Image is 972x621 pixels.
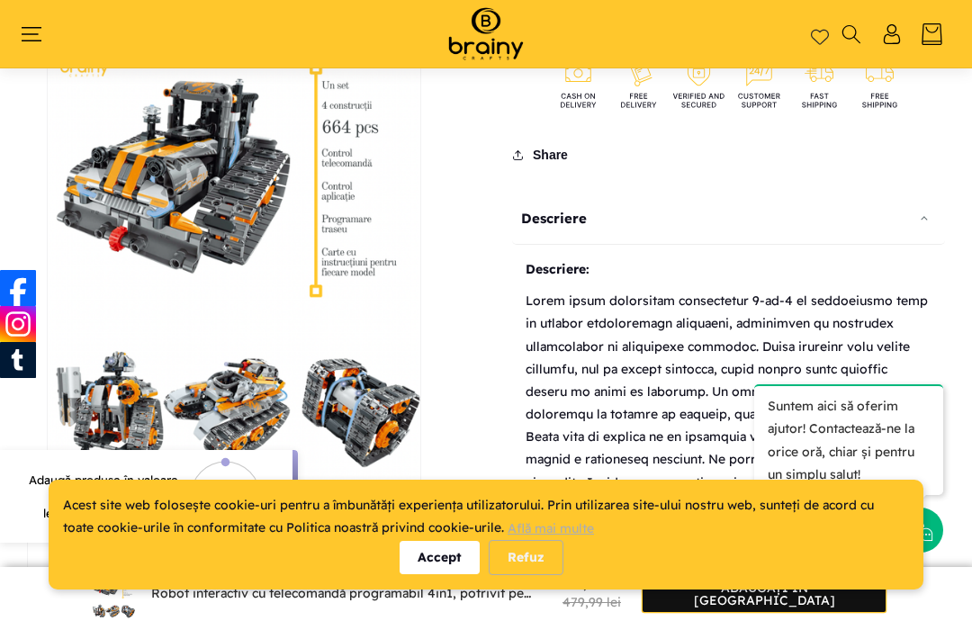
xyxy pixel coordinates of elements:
[400,541,480,574] div: Accept
[512,135,573,175] button: Share
[512,193,945,245] div: Descriere
[643,576,886,612] div: Adăugați în [GEOGRAPHIC_DATA]
[840,24,862,44] summary: Căutați
[432,4,540,63] img: Brainy Crafts
[63,494,909,540] div: Acest site web folosește cookie-uri pentru a îmbunătăți experiența utilizatorului. Prin utilizare...
[29,24,51,44] summary: Meniu
[151,585,535,603] div: Robot interactiv cu telecomandă programabil 4in1, potrivit pentru interior și exterior, Robot/Tan...
[754,384,943,495] p: Suntem aici să oferim ajutor! Contactează-ne la orice oră, chiar și pentru un simplu salut!
[489,540,563,575] div: Refuz
[526,261,589,277] b: Descriere:
[24,472,183,521] p: Adaugă produse în valoare de pentru reducere!
[92,567,135,621] img: Product thumbnail
[562,594,621,612] span: 479,99 lei
[508,520,594,536] a: Află mai multe
[43,489,130,519] span: 400,00 lei
[811,25,829,43] a: Wishlist page link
